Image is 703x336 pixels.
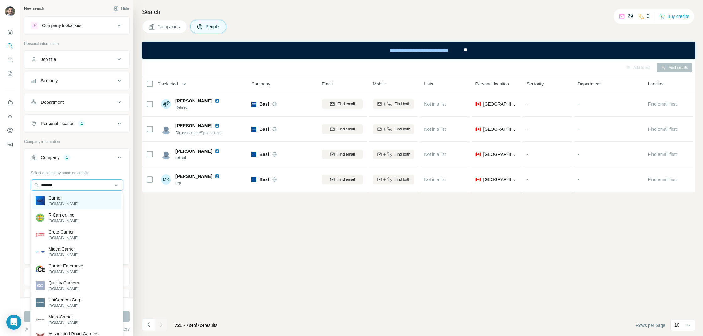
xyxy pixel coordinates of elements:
[48,303,81,309] p: [DOMAIN_NAME]
[251,177,256,182] img: Logo of Basf
[5,97,15,108] button: Use Surfe on LinkedIn
[251,81,270,87] span: Company
[337,101,355,107] span: Find email
[36,264,45,273] img: Carrier Enterprise
[41,56,56,63] div: Job title
[475,176,481,183] span: 🇨🇦
[41,99,64,105] div: Department
[48,280,79,286] p: Quality Carriers
[215,98,220,103] img: LinkedIn logo
[24,269,129,284] button: Industry
[24,41,130,47] p: Personal information
[627,13,633,20] p: 29
[527,152,528,157] span: -
[197,323,204,328] span: 724
[660,12,689,21] button: Buy credits
[175,180,227,186] span: rep
[394,126,410,132] span: Find both
[24,150,129,168] button: Company1
[206,24,220,30] span: People
[527,81,544,87] span: Seniority
[527,102,528,107] span: -
[175,155,227,161] span: retired
[48,229,78,235] p: Crete Carrier
[578,127,579,132] span: -
[373,99,414,109] button: Find both
[5,125,15,136] button: Dashboard
[175,323,193,328] span: 721 - 724
[483,126,517,132] span: [GEOGRAPHIC_DATA]
[48,212,78,218] p: R Carrier, Inc.
[424,81,433,87] span: Lists
[48,218,78,224] p: [DOMAIN_NAME]
[424,127,446,132] span: Not in a list
[24,6,44,11] div: New search
[578,177,579,182] span: -
[41,154,60,161] div: Company
[475,151,481,157] span: 🇨🇦
[373,124,414,134] button: Find both
[36,247,45,256] img: Midea Carrier
[483,101,517,107] span: [GEOGRAPHIC_DATA]
[337,126,355,132] span: Find email
[161,99,171,109] img: Avatar
[48,201,78,207] p: [DOMAIN_NAME]
[24,291,129,306] button: HQ location
[109,4,133,13] button: Hide
[215,123,220,128] img: LinkedIn logo
[483,151,517,157] span: [GEOGRAPHIC_DATA]
[161,174,171,185] div: MK
[373,150,414,159] button: Find both
[475,101,481,107] span: 🇨🇦
[578,102,579,107] span: -
[63,155,71,160] div: 1
[260,126,269,132] span: Basf
[24,18,129,33] button: Company lookalikes
[5,139,15,150] button: Feedback
[394,151,410,157] span: Find both
[175,123,212,129] span: [PERSON_NAME]
[322,81,333,87] span: Email
[373,81,386,87] span: Mobile
[394,101,410,107] span: Find both
[24,52,129,67] button: Job title
[648,81,665,87] span: Landline
[5,40,15,52] button: Search
[142,42,695,59] iframe: Banner
[475,81,509,87] span: Personal location
[260,176,269,183] span: Basf
[260,151,269,157] span: Basf
[322,175,363,184] button: Find email
[5,6,15,16] img: Avatar
[78,121,85,126] div: 1
[5,68,15,79] button: My lists
[48,235,78,241] p: [DOMAIN_NAME]
[648,177,677,182] span: Find email first
[36,196,45,205] img: Carrier
[578,81,601,87] span: Department
[6,315,21,330] div: Open Intercom Messenger
[36,213,45,222] img: R Carrier, Inc.
[337,177,355,182] span: Find email
[24,95,129,110] button: Department
[36,298,45,307] img: UniCarriers Corp
[215,149,220,154] img: LinkedIn logo
[24,139,130,145] p: Company information
[48,246,78,252] p: Midea Carrier
[161,149,171,159] img: Avatar
[24,326,42,332] button: Clear
[648,102,677,107] span: Find email first
[193,323,197,328] span: of
[48,297,81,303] p: UniCarriers Corp
[48,263,83,269] p: Carrier Enterprise
[5,54,15,65] button: Enrich CSV
[158,24,180,30] span: Companies
[175,98,212,104] span: [PERSON_NAME]
[24,116,129,131] button: Personal location1
[48,269,83,275] p: [DOMAIN_NAME]
[36,230,45,239] img: Crete Carrier
[394,177,410,182] span: Find both
[48,252,78,258] p: [DOMAIN_NAME]
[251,127,256,132] img: Logo of Basf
